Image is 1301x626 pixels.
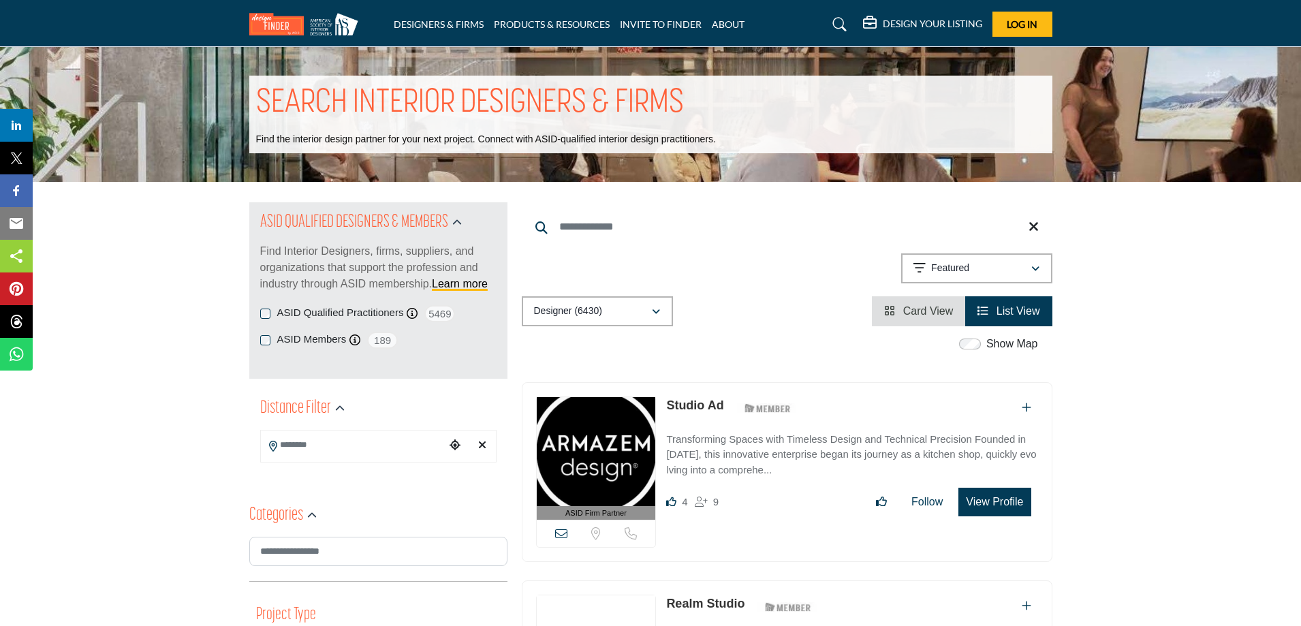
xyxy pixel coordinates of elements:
[819,14,856,35] a: Search
[903,305,954,317] span: Card View
[277,305,404,321] label: ASID Qualified Practitioners
[260,243,497,292] p: Find Interior Designers, firms, suppliers, and organizations that support the profession and indu...
[666,497,676,507] i: Likes
[901,253,1052,283] button: Featured
[666,597,744,610] a: Realm Studio
[712,18,744,30] a: ABOUT
[666,595,744,613] p: Realm Studio
[472,431,492,460] div: Clear search location
[1007,18,1037,30] span: Log In
[965,296,1052,326] li: List View
[1022,402,1031,413] a: Add To List
[1022,600,1031,612] a: Add To List
[249,537,507,566] input: Search Category
[522,210,1052,243] input: Search Keyword
[277,332,347,347] label: ASID Members
[883,18,982,30] h5: DESIGN YOUR LISTING
[737,400,798,417] img: ASID Members Badge Icon
[666,432,1037,478] p: Transforming Spaces with Timeless Design and Technical Precision Founded in [DATE], this innovati...
[432,278,488,289] a: Learn more
[537,397,656,520] a: ASID Firm Partner
[757,598,819,615] img: ASID Members Badge Icon
[260,309,270,319] input: ASID Qualified Practitioners checkbox
[537,397,656,506] img: Studio Ad
[565,507,627,519] span: ASID Firm Partner
[986,336,1038,352] label: Show Map
[522,296,673,326] button: Designer (6430)
[620,18,702,30] a: INVITE TO FINDER
[867,488,896,516] button: Like listing
[977,305,1039,317] a: View List
[494,18,610,30] a: PRODUCTS & RESOURCES
[367,332,398,349] span: 189
[958,488,1031,516] button: View Profile
[682,496,687,507] span: 4
[666,398,723,412] a: Studio Ad
[261,432,445,458] input: Search Location
[256,133,716,146] p: Find the interior design partner for your next project. Connect with ASID-qualified interior desi...
[997,305,1040,317] span: List View
[884,305,953,317] a: View Card
[445,431,465,460] div: Choose your current location
[249,13,365,35] img: Site Logo
[903,488,952,516] button: Follow
[260,335,270,345] input: ASID Members checkbox
[695,494,719,510] div: Followers
[249,503,303,528] h2: Categories
[260,210,448,235] h2: ASID QUALIFIED DESIGNERS & MEMBERS
[666,396,723,415] p: Studio Ad
[394,18,484,30] a: DESIGNERS & FIRMS
[256,82,684,125] h1: SEARCH INTERIOR DESIGNERS & FIRMS
[863,16,982,33] div: DESIGN YOUR LISTING
[872,296,965,326] li: Card View
[992,12,1052,37] button: Log In
[713,496,719,507] span: 9
[931,262,969,275] p: Featured
[260,396,331,421] h2: Distance Filter
[666,424,1037,478] a: Transforming Spaces with Timeless Design and Technical Precision Founded in [DATE], this innovati...
[424,305,455,322] span: 5469
[534,304,602,318] p: Designer (6430)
